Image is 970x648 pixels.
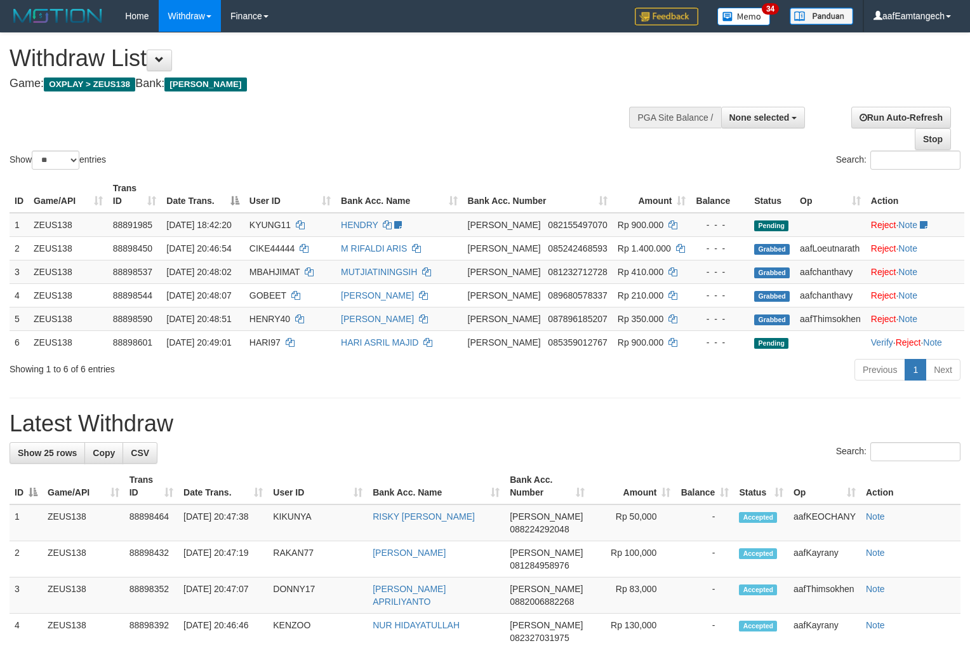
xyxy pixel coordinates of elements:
span: Copy 089680578337 to clipboard [548,290,607,300]
span: 88891985 [113,220,152,230]
th: Amount: activate to sort column ascending [590,468,675,504]
th: Date Trans.: activate to sort column ascending [178,468,268,504]
td: ZEUS138 [43,577,124,614]
td: 88898464 [124,504,178,541]
a: Show 25 rows [10,442,85,464]
th: Status [749,177,795,213]
td: 4 [10,283,29,307]
span: 88898544 [113,290,152,300]
span: OXPLAY > ZEUS138 [44,78,135,91]
td: aafchanthavy [795,283,866,307]
a: Reject [871,243,896,253]
th: Amount: activate to sort column ascending [613,177,691,213]
span: Rp 410.000 [618,267,663,277]
td: DONNY17 [268,577,368,614]
td: · [866,260,964,283]
span: Copy 088224292048 to clipboard [510,524,569,534]
a: Note [866,511,885,522]
h1: Latest Withdraw [10,411,960,436]
td: ZEUS138 [29,307,108,330]
span: [PERSON_NAME] [468,243,541,253]
th: Action [861,468,960,504]
span: [PERSON_NAME] [510,620,583,630]
a: [PERSON_NAME] [341,314,414,324]
th: Balance: activate to sort column ascending [675,468,734,504]
div: - - - [696,336,744,349]
div: - - - [696,289,744,302]
span: Copy 0882006882268 to clipboard [510,597,574,607]
span: Copy 087896185207 to clipboard [548,314,607,324]
th: Op: activate to sort column ascending [788,468,861,504]
a: NUR HIDAYATULLAH [373,620,460,630]
a: 1 [905,359,926,381]
div: PGA Site Balance / [629,107,721,128]
td: aafThimsokhen [795,307,866,330]
span: [PERSON_NAME] [468,220,541,230]
th: Balance [691,177,749,213]
th: Bank Acc. Number: activate to sort column ascending [463,177,613,213]
a: [PERSON_NAME] APRILIYANTO [373,584,446,607]
div: - - - [696,266,744,278]
span: 88898537 [113,267,152,277]
a: Note [866,548,885,558]
span: Copy 082155497070 to clipboard [548,220,607,230]
a: RISKY [PERSON_NAME] [373,511,475,522]
td: ZEUS138 [29,260,108,283]
a: Reject [871,290,896,300]
span: Copy 081232712728 to clipboard [548,267,607,277]
th: Action [866,177,964,213]
span: Grabbed [754,291,790,302]
td: 1 [10,504,43,541]
label: Search: [836,442,960,461]
a: Note [866,584,885,594]
span: [PERSON_NAME] [468,337,541,348]
span: Grabbed [754,244,790,255]
th: Trans ID: activate to sort column ascending [108,177,162,213]
span: [PERSON_NAME] [164,78,246,91]
td: ZEUS138 [29,236,108,260]
a: Note [898,290,917,300]
td: RAKAN77 [268,541,368,577]
span: HENRY40 [249,314,290,324]
input: Search: [870,151,960,170]
select: Showentries [32,151,79,170]
span: Grabbed [754,314,790,325]
td: · [866,236,964,260]
h4: Game: Bank: [10,78,634,90]
span: Rp 210.000 [618,290,663,300]
th: Bank Acc. Name: activate to sort column ascending [336,177,462,213]
th: Bank Acc. Name: activate to sort column ascending [368,468,505,504]
td: - [675,577,734,614]
span: Copy 081284958976 to clipboard [510,560,569,570]
a: M RIFALDI ARIS [341,243,407,253]
a: [PERSON_NAME] [341,290,414,300]
td: ZEUS138 [43,504,124,541]
span: [PERSON_NAME] [468,314,541,324]
span: Rp 900.000 [618,220,663,230]
th: Game/API: activate to sort column ascending [29,177,108,213]
td: 6 [10,330,29,354]
td: 2 [10,236,29,260]
td: 3 [10,577,43,614]
span: [PERSON_NAME] [510,584,583,594]
span: KYUNG11 [249,220,291,230]
th: ID [10,177,29,213]
td: · · [866,330,964,354]
div: - - - [696,242,744,255]
td: ZEUS138 [29,330,108,354]
span: Grabbed [754,267,790,278]
span: [PERSON_NAME] [510,548,583,558]
td: 2 [10,541,43,577]
a: HARI ASRIL MAJID [341,337,418,348]
span: [DATE] 20:48:07 [166,290,231,300]
img: Button%20Memo.svg [717,8,771,25]
th: Status: activate to sort column ascending [734,468,788,504]
span: Accepted [739,584,777,595]
th: User ID: activate to sort column ascending [268,468,368,504]
span: [PERSON_NAME] [468,267,541,277]
td: ZEUS138 [29,213,108,237]
span: [DATE] 20:49:01 [166,337,231,348]
th: Date Trans.: activate to sort column descending [161,177,244,213]
span: [PERSON_NAME] [510,511,583,522]
a: Note [898,314,917,324]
